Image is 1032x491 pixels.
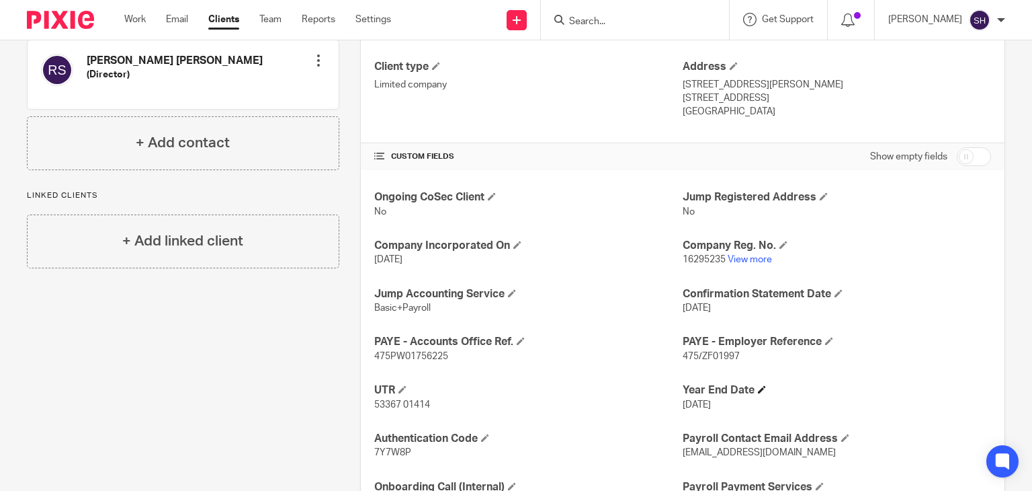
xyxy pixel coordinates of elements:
h4: UTR [374,383,683,398]
a: Settings [355,13,391,26]
a: Work [124,13,146,26]
h4: Payroll Contact Email Address [683,432,991,446]
a: View more [728,255,772,264]
h4: [PERSON_NAME] [PERSON_NAME] [87,54,263,68]
span: No [683,207,695,217]
span: [EMAIL_ADDRESS][DOMAIN_NAME] [683,448,836,457]
span: 7Y7W8P [374,448,411,457]
h4: Address [683,60,991,74]
h4: Company Incorporated On [374,239,683,253]
span: 475/ZF01997 [683,352,740,361]
h4: Client type [374,60,683,74]
a: Clients [208,13,239,26]
span: No [374,207,386,217]
span: [DATE] [683,303,711,313]
p: [STREET_ADDRESS] [683,91,991,105]
span: 475PW01756225 [374,352,448,361]
span: [DATE] [374,255,402,264]
p: Limited company [374,78,683,91]
span: Get Support [762,15,814,24]
h4: Company Reg. No. [683,239,991,253]
span: 16295235 [683,255,726,264]
h4: Jump Accounting Service [374,287,683,301]
h4: PAYE - Employer Reference [683,335,991,349]
span: [DATE] [683,400,711,410]
p: Linked clients [27,190,339,201]
h5: (Director) [87,68,263,81]
h4: PAYE - Accounts Office Ref. [374,335,683,349]
h4: Confirmation Statement Date [683,287,991,301]
p: [STREET_ADDRESS][PERSON_NAME] [683,78,991,91]
h4: Year End Date [683,383,991,398]
a: Reports [302,13,335,26]
h4: Jump Registered Address [683,190,991,204]
a: Team [259,13,282,26]
span: 53367 01414 [374,400,430,410]
h4: CUSTOM FIELDS [374,151,683,162]
h4: + Add contact [136,133,230,153]
img: svg%3E [969,9,990,31]
p: [PERSON_NAME] [888,13,962,26]
p: [GEOGRAPHIC_DATA] [683,105,991,118]
img: Pixie [27,11,94,29]
h4: Authentication Code [374,432,683,446]
h4: Ongoing CoSec Client [374,190,683,204]
label: Show empty fields [870,150,947,163]
a: Email [166,13,188,26]
span: Basic+Payroll [374,303,431,313]
input: Search [568,16,689,28]
h4: + Add linked client [122,231,243,252]
img: svg%3E [41,54,73,86]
